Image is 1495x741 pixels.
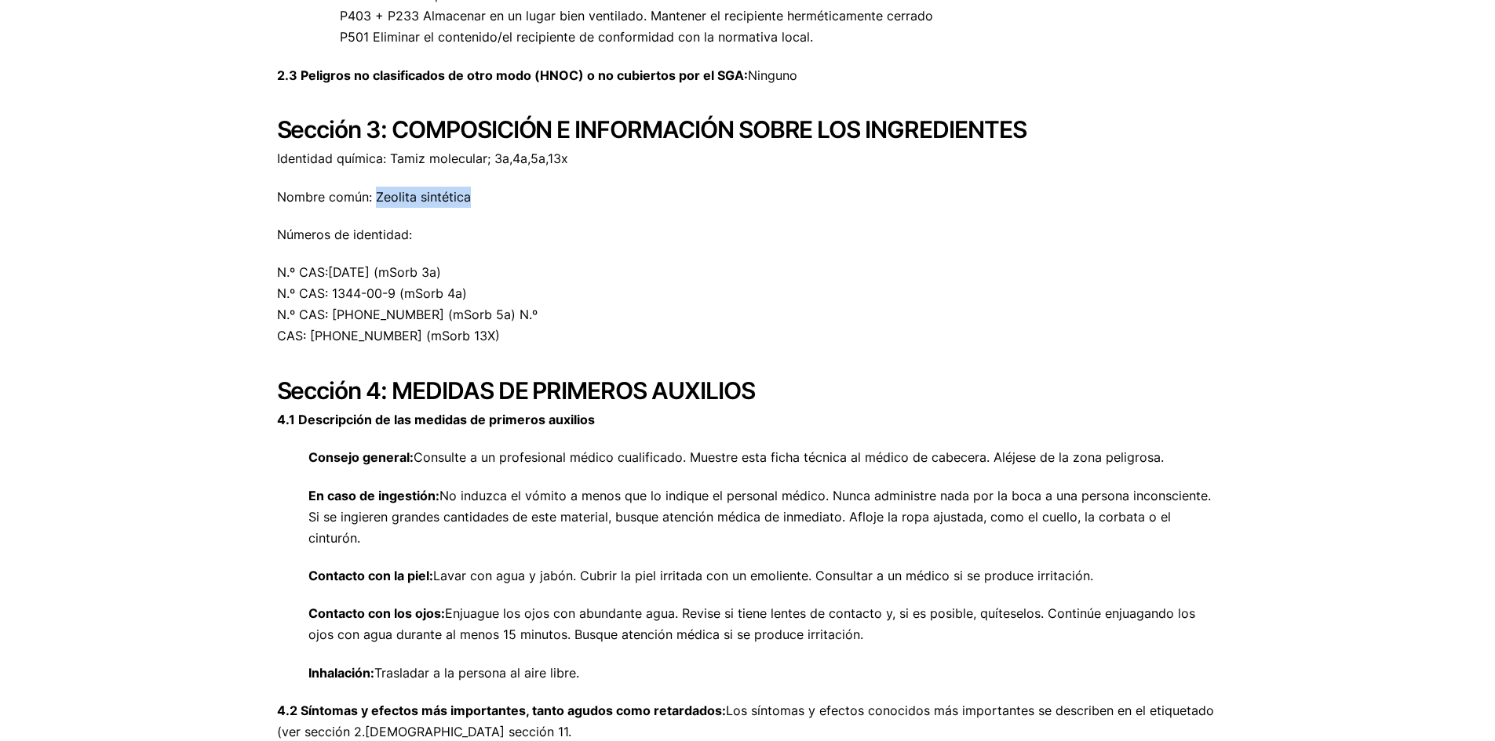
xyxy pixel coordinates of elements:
[308,488,1211,546] font: No induzca el vómito a menos que lo indique el personal médico. Nunca administre nada por la boca...
[277,115,1026,143] font: Sección 3: COMPOSICIÓN E INFORMACIÓN SOBRE LOS INGREDIENTES
[277,189,471,205] font: Nombre común: Zeolita sintética
[308,488,439,503] font: En caso de ingestión:
[277,264,441,280] font: N.º CAS:[DATE] (mSorb 3a)
[277,67,748,83] font: 2.3 Peligros no clasificados de otro modo (HNOC) o no cubiertos por el SGA:
[308,665,374,681] font: Inhalación:
[374,665,579,681] font: Trasladar a la persona al aire libre.
[340,29,813,45] font: P501 Eliminar el contenido/el recipiente de conformidad con la normativa local.
[433,568,1093,583] font: Lavar con agua y jabón. Cubrir la piel irritada con un emoliente. Consultar a un médico si se pro...
[308,605,1195,642] font: Enjuague los ojos con abundante agua. Revise si tiene lentes de contacto y, si es posible, quítes...
[308,605,445,621] font: Contacto con los ojos:
[308,568,433,583] font: Contacto con la piel:
[308,449,414,465] font: Consejo general:
[277,703,726,718] font: 4.2 Síntomas y efectos más importantes, tanto agudos como retardados:
[414,449,1164,465] font: Consulte a un profesional médico cualificado. Muestre esta ficha técnica al médico de cabecera. A...
[277,227,412,242] font: Números de identidad:
[340,8,933,24] font: P403 + P233 Almacenar en un lugar bien ventilado. Mantener el recipiente herméticamente cerrado
[277,376,755,405] font: Sección 4: MEDIDAS DE PRIMEROS AUXILIOS
[277,307,538,322] font: N.º CAS: [PHONE_NUMBER] (mSorb 5a) N.º
[277,328,500,343] font: CAS: [PHONE_NUMBER] (mSorb 13X)
[277,285,467,301] font: N.º CAS: 1344-00-9 (mSorb 4a)
[748,67,797,83] font: Ninguno
[277,151,568,166] font: Identidad química: Tamiz molecular; 3a,4a,5a,13x
[277,412,595,427] font: 4.1 Descripción de las medidas de primeros auxilios
[277,703,1214,739] font: Los síntomas y efectos conocidos más importantes se describen en el etiquetado (ver sección 2.[DE...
